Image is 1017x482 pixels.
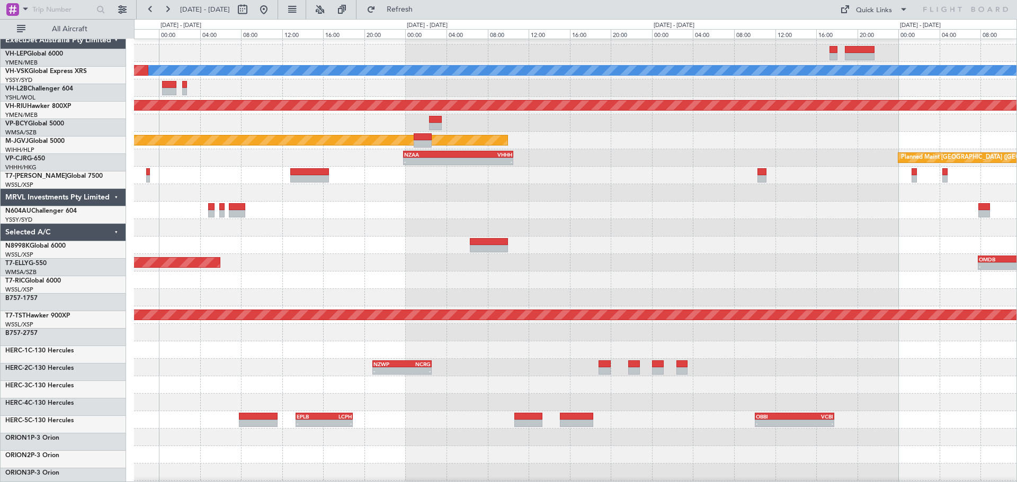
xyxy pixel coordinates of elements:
[5,470,31,476] span: ORION3
[856,5,892,16] div: Quick Links
[5,76,32,84] a: YSSY/SYD
[5,243,30,249] span: N8998K
[297,413,324,420] div: EPLB
[5,435,59,441] a: ORION1P-3 Orion
[447,29,488,39] div: 04:00
[5,163,37,171] a: VHHH/HKG
[795,413,833,420] div: VCBI
[5,278,61,284] a: T7-RICGlobal 6000
[28,25,112,33] span: All Aircraft
[5,260,29,267] span: T7-ELLY
[373,368,402,374] div: -
[5,321,33,329] a: WSSL/XSP
[159,29,200,39] div: 00:00
[835,1,913,18] button: Quick Links
[5,313,26,319] span: T7-TST
[282,29,324,39] div: 12:00
[5,295,38,302] a: B757-1757
[5,383,74,389] a: HERC-3C-130 Hercules
[405,29,447,39] div: 00:00
[5,94,35,102] a: YSHL/WOL
[654,21,694,30] div: [DATE] - [DATE]
[5,51,27,57] span: VH-LEP
[5,208,31,214] span: N604AU
[5,383,28,389] span: HERC-3
[324,413,352,420] div: LCPH
[12,21,115,38] button: All Aircraft
[373,361,402,367] div: NZWP
[5,330,38,337] a: B757-2757
[5,111,38,119] a: YMEN/MEB
[118,29,159,39] div: 20:00
[160,21,201,30] div: [DATE] - [DATE]
[795,420,833,426] div: -
[816,29,858,39] div: 16:00
[5,156,45,162] a: VP-CJRG-650
[404,151,458,158] div: NZAA
[5,365,28,371] span: HERC-2
[458,158,512,165] div: -
[570,29,611,39] div: 16:00
[5,452,59,459] a: ORION2P-3 Orion
[5,295,26,302] span: B757-1
[900,21,941,30] div: [DATE] - [DATE]
[5,268,37,276] a: WMSA/SZB
[378,6,422,13] span: Refresh
[5,59,38,67] a: YMEN/MEB
[5,365,74,371] a: HERC-2C-130 Hercules
[5,417,74,424] a: HERC-5C-130 Hercules
[404,158,458,165] div: -
[402,361,431,367] div: NCRG
[324,420,352,426] div: -
[5,286,33,294] a: WSSL/XSP
[297,420,324,426] div: -
[5,251,33,259] a: WSSL/XSP
[364,29,406,39] div: 20:00
[5,129,37,137] a: WMSA/SZB
[5,260,47,267] a: T7-ELLYG-550
[5,181,33,189] a: WSSL/XSP
[200,29,242,39] div: 04:00
[940,29,981,39] div: 04:00
[5,417,28,424] span: HERC-5
[5,278,25,284] span: T7-RIC
[5,313,70,319] a: T7-TSTHawker 900XP
[5,470,59,476] a: ORION3P-3 Orion
[5,103,27,110] span: VH-RIU
[5,330,26,337] span: B757-2
[241,29,282,39] div: 08:00
[5,208,77,214] a: N604AUChallenger 604
[5,348,28,354] span: HERC-1
[5,121,28,127] span: VP-BCY
[5,400,74,406] a: HERC-4C-130 Hercules
[611,29,652,39] div: 20:00
[5,86,28,92] span: VH-L2B
[5,86,73,92] a: VH-L2BChallenger 604
[5,173,67,179] span: T7-[PERSON_NAME]
[5,146,34,154] a: WIHH/HLP
[5,400,28,406] span: HERC-4
[652,29,693,39] div: 00:00
[529,29,570,39] div: 12:00
[5,435,31,441] span: ORION1
[458,151,512,158] div: VHHH
[734,29,775,39] div: 08:00
[5,138,65,144] a: M-JGVJGlobal 5000
[5,173,103,179] a: T7-[PERSON_NAME]Global 7500
[756,413,795,420] div: OBBI
[693,29,734,39] div: 04:00
[5,348,74,354] a: HERC-1C-130 Hercules
[5,138,29,144] span: M-JGVJ
[362,1,425,18] button: Refresh
[488,29,529,39] div: 08:00
[32,2,93,17] input: Trip Number
[775,29,817,39] div: 12:00
[5,156,27,162] span: VP-CJR
[5,68,87,75] a: VH-VSKGlobal Express XRS
[5,51,63,57] a: VH-LEPGlobal 6000
[858,29,899,39] div: 20:00
[5,243,66,249] a: N8998KGlobal 6000
[402,368,431,374] div: -
[180,5,230,14] span: [DATE] - [DATE]
[407,21,448,30] div: [DATE] - [DATE]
